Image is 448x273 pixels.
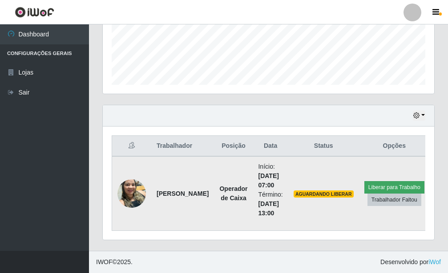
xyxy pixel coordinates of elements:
th: Trabalhador [151,136,214,157]
img: CoreUI Logo [15,7,54,18]
img: 1745102593554.jpeg [117,174,146,212]
th: Data [253,136,288,157]
span: AGUARDANDO LIBERAR [294,190,354,198]
time: [DATE] 13:00 [258,200,278,217]
span: Desenvolvido por [380,257,441,267]
li: Término: [258,190,283,218]
time: [DATE] 07:00 [258,172,278,189]
th: Posição [214,136,253,157]
strong: Operador de Caixa [219,185,247,202]
a: iWof [428,258,441,265]
th: Status [288,136,359,157]
li: Início: [258,162,283,190]
th: Opções [359,136,430,157]
strong: [PERSON_NAME] [157,190,209,197]
button: Liberar para Trabalho [364,181,424,194]
button: Trabalhador Faltou [367,194,421,206]
span: © 2025 . [96,257,133,267]
span: IWOF [96,258,113,265]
